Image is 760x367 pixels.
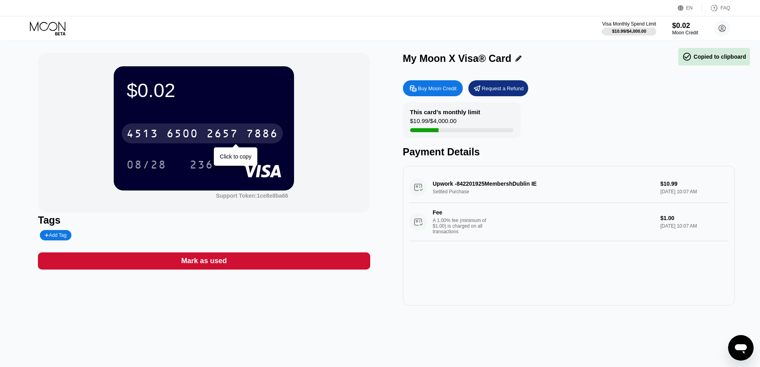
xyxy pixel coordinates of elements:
div: Request a Refund [468,80,528,96]
div: Support Token: 1ce8e8ba66 [216,192,288,199]
div: EN [686,5,693,11]
div: This card’s monthly limit [410,109,480,115]
div: 2657 [206,128,238,141]
div: $0.02Moon Credit [672,22,698,36]
div: Buy Moon Credit [418,85,457,92]
div: FAQ [702,4,730,12]
div: Tags [38,214,370,226]
div: FeeA 1.00% fee (minimum of $1.00) is charged on all transactions$1.00[DATE] 10:07 AM [409,203,728,241]
div: Copied to clipboard [682,52,746,61]
div: Visa Monthly Spend Limit$10.99/$4,000.00 [602,21,656,36]
div: Support Token:1ce8e8ba66 [216,192,288,199]
div: 08/28 [120,155,172,175]
div: Fee [433,209,489,216]
div: Moon Credit [672,30,698,36]
div: My Moon X Visa® Card [403,53,511,64]
div: Visa Monthly Spend Limit [602,21,656,27]
div: $10.99 / $4,000.00 [612,29,646,34]
div: [DATE] 10:07 AM [660,223,728,229]
div: $0.02 [672,22,698,30]
div: Add Tag [45,232,66,238]
div: $10.99 / $4,000.00 [410,117,457,128]
div: 7886 [246,128,278,141]
div: Mark as used [38,252,370,270]
div: $0.02 [126,79,281,101]
div: Payment Details [403,146,735,158]
div: Click to copy [220,153,251,160]
div: Mark as used [181,256,227,266]
span:  [682,52,692,61]
div: 6500 [166,128,198,141]
div: 4513 [126,128,158,141]
div: 236 [190,159,213,172]
div: $1.00 [660,215,728,221]
div: Request a Refund [482,85,524,92]
div: FAQ [721,5,730,11]
div: 236 [184,155,219,175]
div: EN [678,4,702,12]
div: A 1.00% fee (minimum of $1.00) is charged on all transactions [433,218,493,234]
div: Buy Moon Credit [403,80,463,96]
div: 08/28 [126,159,166,172]
div: Add Tag [40,230,71,240]
div: 4513650026577886 [122,123,283,143]
iframe: Button to launch messaging window [728,335,754,361]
